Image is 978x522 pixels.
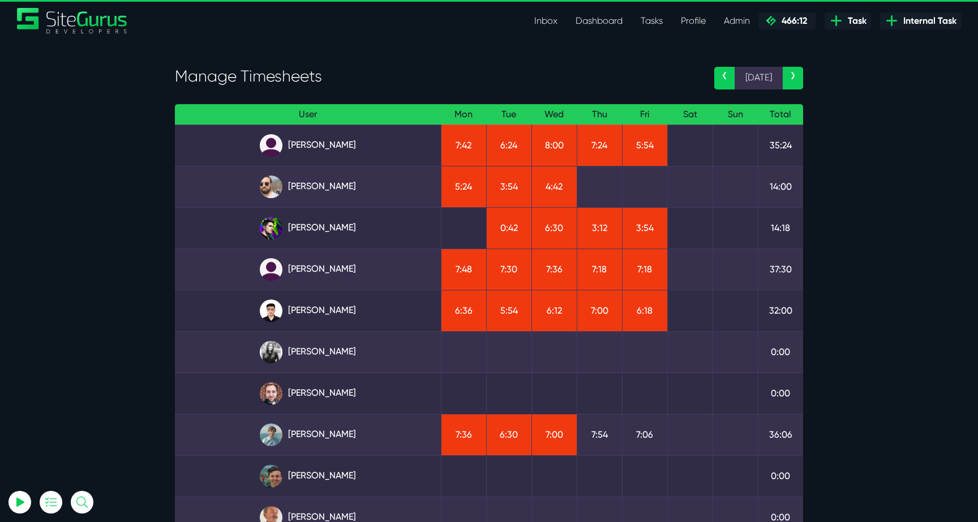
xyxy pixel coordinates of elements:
img: xv1kmavyemxtguplm5ir.png [260,299,282,322]
a: [PERSON_NAME] [184,423,432,446]
img: Sitegurus Logo [17,8,128,33]
td: 6:24 [486,125,531,166]
td: 7:18 [577,249,622,290]
a: Profile [672,10,715,32]
td: 7:30 [486,249,531,290]
a: ‹ [714,67,735,89]
td: 0:00 [758,455,803,497]
span: 466:12 [777,15,807,26]
td: 7:42 [441,125,486,166]
a: [PERSON_NAME] [184,176,432,198]
td: 5:54 [486,290,531,331]
th: Mon [441,104,486,125]
a: [PERSON_NAME] [184,217,432,239]
th: Thu [577,104,622,125]
td: 5:54 [622,125,667,166]
span: Task [843,14,867,28]
td: 5:24 [441,166,486,207]
td: 6:18 [622,290,667,331]
td: 36:06 [758,414,803,455]
td: 7:00 [577,290,622,331]
a: Dashboard [567,10,632,32]
td: 0:00 [758,331,803,373]
a: [PERSON_NAME] [184,134,432,157]
img: tfogtqcjwjterk6idyiu.jpg [260,382,282,405]
td: 8:00 [531,125,577,166]
td: 37:30 [758,249,803,290]
td: 7:54 [577,414,622,455]
td: 3:54 [622,207,667,249]
td: 7:24 [577,125,622,166]
th: User [175,104,441,125]
td: 7:06 [622,414,667,455]
a: › [783,67,803,89]
td: 7:36 [441,414,486,455]
th: Total [758,104,803,125]
td: 7:48 [441,249,486,290]
a: Inbox [525,10,567,32]
td: 3:12 [577,207,622,249]
td: 7:36 [531,249,577,290]
a: [PERSON_NAME] [184,299,432,322]
img: esb8jb8dmrsykbqurfoz.jpg [260,465,282,487]
th: Sun [713,104,758,125]
span: Internal Task [899,14,956,28]
td: 7:18 [622,249,667,290]
img: rgqpcqpgtbr9fmz9rxmm.jpg [260,341,282,363]
td: 6:36 [441,290,486,331]
a: Admin [715,10,759,32]
img: ublsy46zpoyz6muduycb.jpg [260,176,282,198]
td: 32:00 [758,290,803,331]
a: Task [825,12,871,29]
td: 4:42 [531,166,577,207]
img: default_qrqg0b.png [260,258,282,281]
td: 35:24 [758,125,803,166]
td: 6:12 [531,290,577,331]
td: 3:54 [486,166,531,207]
a: Tasks [632,10,672,32]
img: default_qrqg0b.png [260,134,282,157]
td: 14:18 [758,207,803,249]
h3: Manage Timesheets [175,67,697,86]
a: [PERSON_NAME] [184,382,432,405]
img: tkl4csrki1nqjgf0pb1z.png [260,423,282,446]
a: [PERSON_NAME] [184,258,432,281]
a: 466:12 [759,12,816,29]
td: 0:00 [758,373,803,414]
td: 14:00 [758,166,803,207]
a: SiteGurus [17,8,128,33]
td: 0:42 [486,207,531,249]
a: [PERSON_NAME] [184,341,432,363]
a: Internal Task [880,12,961,29]
img: rxuxidhawjjb44sgel4e.png [260,217,282,239]
td: 6:30 [486,414,531,455]
td: 6:30 [531,207,577,249]
th: Wed [531,104,577,125]
span: [DATE] [735,67,783,89]
a: [PERSON_NAME] [184,465,432,487]
th: Sat [667,104,713,125]
th: Tue [486,104,531,125]
th: Fri [622,104,667,125]
td: 7:00 [531,414,577,455]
